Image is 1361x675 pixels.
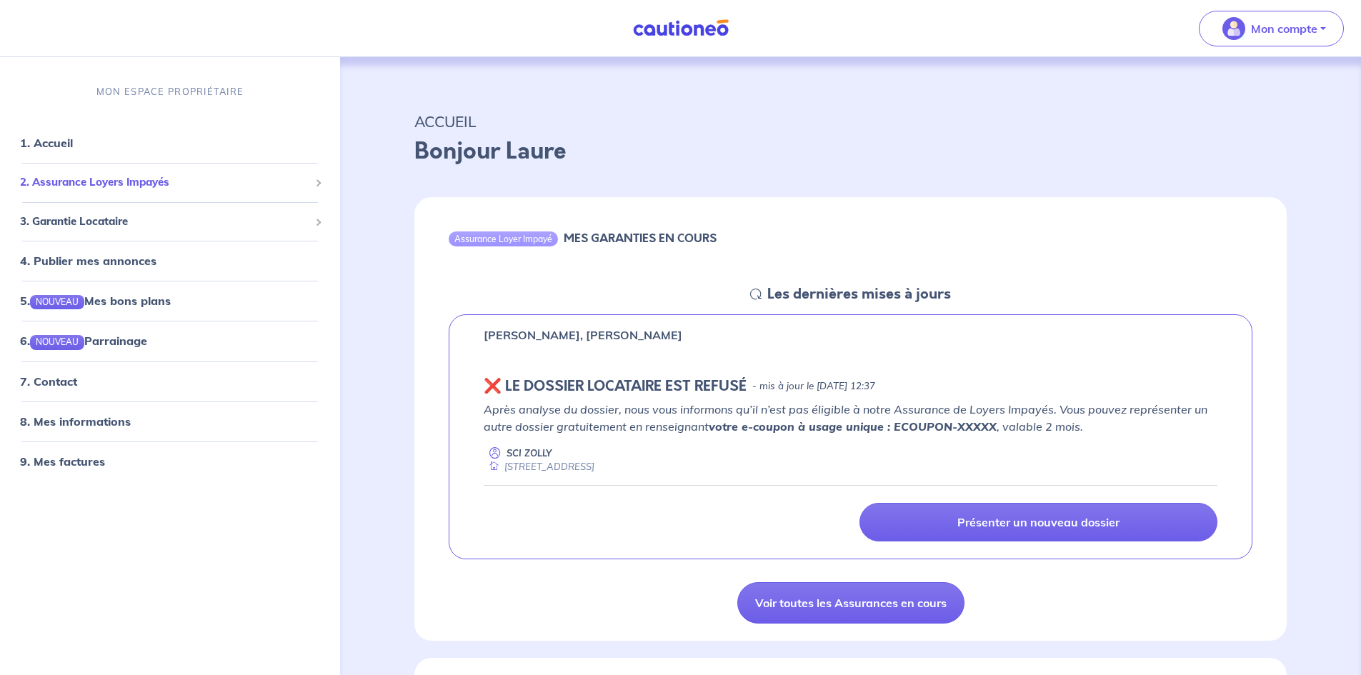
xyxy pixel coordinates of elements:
[20,454,105,468] a: 9. Mes factures
[6,366,334,395] div: 7. Contact
[6,446,334,475] div: 9. Mes factures
[20,374,77,388] a: 7. Contact
[484,378,1217,395] div: state: REJECTED, Context: NEW,MAYBE-CERTIFICATE,COLOCATION,LESSOR-DOCUMENTS
[414,134,1287,169] p: Bonjour Laure
[20,136,73,150] a: 1. Accueil
[20,213,309,229] span: 3. Garantie Locataire
[709,419,997,434] strong: votre e-coupon à usage unique : ECOUPON-XXXXX
[484,378,747,395] h5: ❌️️ LE DOSSIER LOCATAIRE EST REFUSÉ
[20,414,131,428] a: 8. Mes informations
[6,169,334,196] div: 2. Assurance Loyers Impayés
[414,109,1287,134] p: ACCUEIL
[6,207,334,235] div: 3. Garantie Locataire
[1199,11,1344,46] button: illu_account_valid_menu.svgMon compte
[484,326,682,344] p: [PERSON_NAME], [PERSON_NAME]
[507,446,552,460] p: SCI ZOLLY
[737,582,964,624] a: Voir toutes les Assurances en cours
[767,286,951,303] h5: Les dernières mises à jours
[627,19,734,37] img: Cautioneo
[1222,17,1245,40] img: illu_account_valid_menu.svg
[6,326,334,355] div: 6.NOUVEAUParrainage
[957,515,1120,529] p: Présenter un nouveau dossier
[6,246,334,275] div: 4. Publier mes annonces
[752,379,875,394] p: - mis à jour le [DATE] 12:37
[6,406,334,435] div: 8. Mes informations
[484,460,594,474] div: [STREET_ADDRESS]
[20,254,156,268] a: 4. Publier mes annonces
[96,85,244,99] p: MON ESPACE PROPRIÉTAIRE
[564,231,717,245] h6: MES GARANTIES EN COURS
[449,231,558,246] div: Assurance Loyer Impayé
[1251,20,1317,37] p: Mon compte
[6,129,334,157] div: 1. Accueil
[20,174,309,191] span: 2. Assurance Loyers Impayés
[6,286,334,315] div: 5.NOUVEAUMes bons plans
[484,401,1217,435] p: Après analyse du dossier, nous vous informons qu’il n’est pas éligible à notre Assurance de Loyer...
[20,294,171,308] a: 5.NOUVEAUMes bons plans
[20,334,147,348] a: 6.NOUVEAUParrainage
[859,503,1217,541] a: Présenter un nouveau dossier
